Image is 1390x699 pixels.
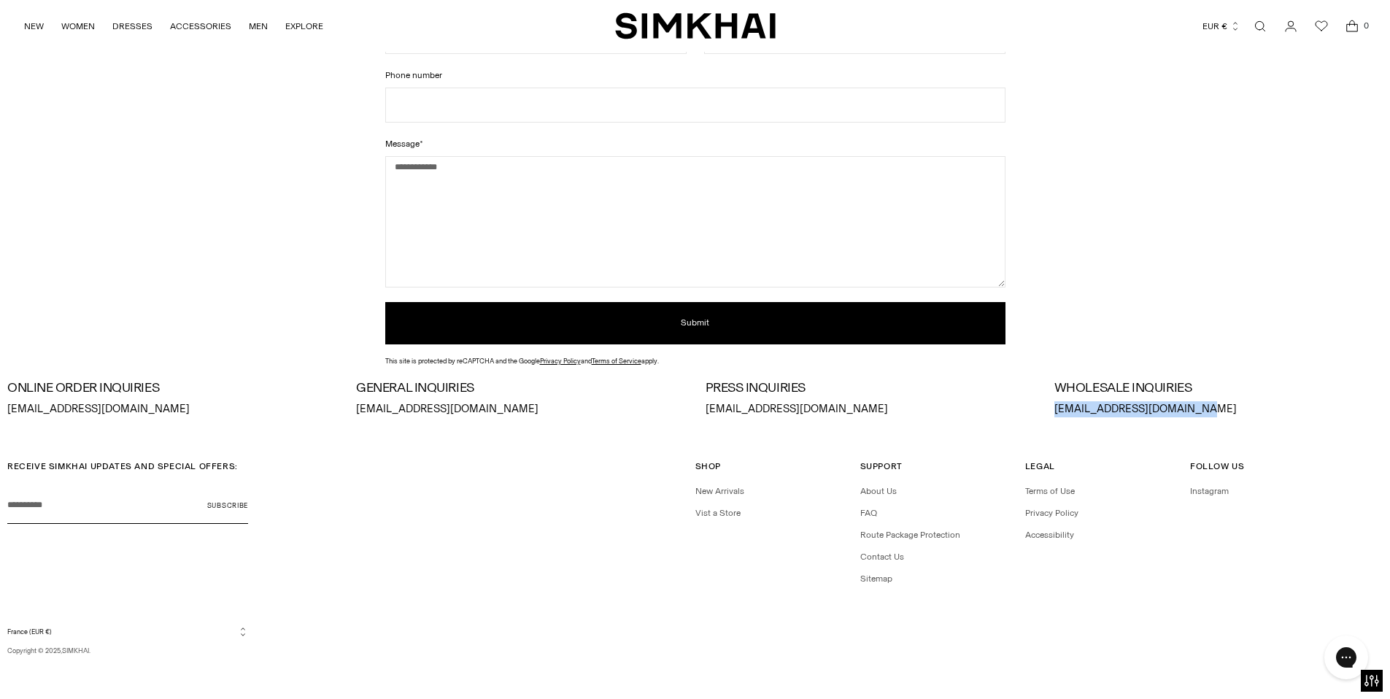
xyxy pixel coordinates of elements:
a: Open cart modal [1337,12,1367,41]
button: EUR € [1202,10,1240,42]
span: RECEIVE SIMKHAI UPDATES AND SPECIAL OFFERS: [7,461,238,471]
a: NEW [24,10,44,42]
span: Shop [695,461,721,471]
a: Wishlist [1307,12,1336,41]
a: Terms of Service [592,357,641,365]
a: Privacy Policy [540,357,581,365]
a: WOMEN [61,10,95,42]
button: Submit [385,302,1005,344]
p: [EMAIL_ADDRESS][DOMAIN_NAME] [1054,401,1383,417]
a: Vist a Store [695,508,741,518]
a: ACCESSORIES [170,10,231,42]
a: About Us [860,486,897,496]
a: Instagram [1190,486,1229,496]
span: 0 [1359,19,1372,32]
span: Support [860,461,903,471]
label: Message [385,137,1005,150]
a: EXPLORE [285,10,323,42]
a: SIMKHAI [62,646,89,654]
h3: PRESS INQUIRIES [706,381,1034,395]
span: Legal [1025,461,1055,471]
h3: GENERAL INQUIRIES [356,381,684,395]
a: Privacy Policy [1025,508,1078,518]
a: Contact Us [860,552,904,562]
a: FAQ [860,508,877,518]
label: Phone number [385,69,1005,82]
a: SIMKHAI [615,12,776,40]
button: France (EUR €) [7,626,248,637]
a: Terms of Use [1025,486,1075,496]
a: Sitemap [860,574,892,584]
a: DRESSES [112,10,152,42]
h3: ONLINE ORDER INQUIRIES [7,381,336,395]
a: Route Package Protection [860,530,960,540]
span: Follow Us [1190,461,1244,471]
p: [EMAIL_ADDRESS][DOMAIN_NAME] [356,401,684,417]
p: [EMAIL_ADDRESS][DOMAIN_NAME] [706,401,1034,417]
a: Open search modal [1246,12,1275,41]
a: New Arrivals [695,486,744,496]
div: This site is protected by reCAPTCHA and the Google and apply. [385,356,1005,366]
iframe: Gorgias live chat messenger [1317,630,1375,684]
a: Go to the account page [1276,12,1305,41]
h3: WHOLESALE INQUIRIES [1054,381,1383,395]
p: Copyright © 2025, . [7,646,248,656]
button: Subscribe [207,487,248,524]
a: Accessibility [1025,530,1074,540]
p: [EMAIL_ADDRESS][DOMAIN_NAME] [7,401,336,417]
a: MEN [249,10,268,42]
